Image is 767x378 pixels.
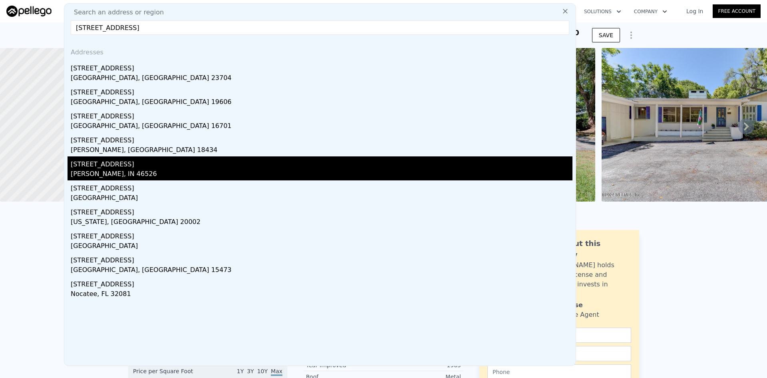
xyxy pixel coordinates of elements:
img: Pellego [6,6,52,17]
div: [STREET_ADDRESS] [71,84,572,97]
span: 1Y [237,368,244,374]
div: [GEOGRAPHIC_DATA], [GEOGRAPHIC_DATA] 16701 [71,121,572,132]
div: [GEOGRAPHIC_DATA], [GEOGRAPHIC_DATA] 15473 [71,265,572,276]
button: SAVE [592,28,620,42]
button: Company [628,4,674,19]
div: [STREET_ADDRESS] [71,180,572,193]
div: [GEOGRAPHIC_DATA], [GEOGRAPHIC_DATA] 19606 [71,97,572,108]
div: Ask about this property [542,238,631,260]
div: [PERSON_NAME], IN 46526 [71,169,572,180]
a: Free Account [713,4,761,18]
button: Show Options [623,27,639,43]
input: Enter an address, city, region, neighborhood or zip code [71,20,569,35]
div: Violet Rose [542,300,583,310]
div: [STREET_ADDRESS] [71,252,572,265]
div: [GEOGRAPHIC_DATA] [71,193,572,204]
span: Search an address or region [68,8,164,17]
div: [US_STATE], [GEOGRAPHIC_DATA] 20002 [71,217,572,228]
div: [STREET_ADDRESS] [71,132,572,145]
div: [PERSON_NAME] holds a broker license and personally invests in this area [542,260,631,299]
span: Max [271,368,282,376]
div: [STREET_ADDRESS] [71,276,572,289]
div: Nocatee, FL 32081 [71,289,572,300]
span: 3Y [247,368,254,374]
div: [STREET_ADDRESS] [71,204,572,217]
div: Addresses [68,41,572,60]
div: [GEOGRAPHIC_DATA], [GEOGRAPHIC_DATA] 23704 [71,73,572,84]
div: [STREET_ADDRESS] [71,228,572,241]
div: [GEOGRAPHIC_DATA] [71,241,572,252]
button: Solutions [578,4,628,19]
div: [STREET_ADDRESS] [71,156,572,169]
div: [STREET_ADDRESS] [71,60,572,73]
div: [STREET_ADDRESS] [71,108,572,121]
span: 10Y [257,368,268,374]
div: [PERSON_NAME], [GEOGRAPHIC_DATA] 18434 [71,145,572,156]
a: Log In [677,7,713,15]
